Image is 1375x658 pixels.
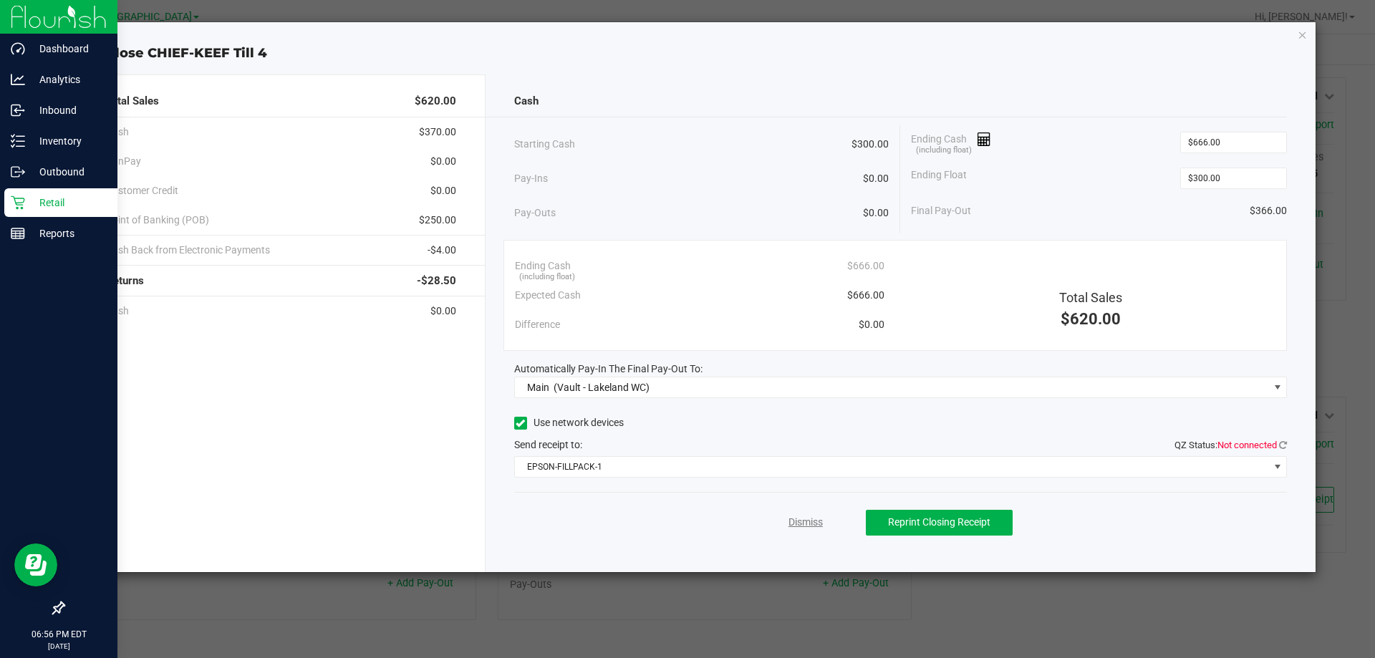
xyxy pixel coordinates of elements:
span: Ending Cash [911,132,991,153]
span: $0.00 [430,154,456,169]
span: CanPay [106,154,141,169]
span: -$4.00 [428,243,456,258]
span: $0.00 [863,205,889,221]
div: Returns [106,266,456,296]
inline-svg: Dashboard [11,42,25,56]
span: $0.00 [859,317,884,332]
span: $666.00 [847,288,884,303]
a: Dismiss [788,515,823,530]
span: Main [527,382,549,393]
inline-svg: Retail [11,195,25,210]
span: $300.00 [851,137,889,152]
span: $620.00 [415,93,456,110]
button: Reprint Closing Receipt [866,510,1013,536]
span: (Vault - Lakeland WC) [554,382,650,393]
span: (including float) [916,145,972,157]
p: Inbound [25,102,111,119]
span: EPSON-FILLPACK-1 [515,457,1269,477]
p: Outbound [25,163,111,180]
span: $0.00 [430,304,456,319]
p: Inventory [25,132,111,150]
span: Reprint Closing Receipt [888,516,990,528]
span: Final Pay-Out [911,203,971,218]
p: Analytics [25,71,111,88]
span: QZ Status: [1174,440,1287,450]
span: Total Sales [1059,290,1122,305]
p: 06:56 PM EDT [6,628,111,641]
span: Starting Cash [514,137,575,152]
span: Customer Credit [106,183,178,198]
span: Point of Banking (POB) [106,213,209,228]
label: Use network devices [514,415,624,430]
div: Close CHIEF-KEEF Till 4 [70,44,1316,63]
span: $366.00 [1250,203,1287,218]
span: Automatically Pay-In The Final Pay-Out To: [514,363,703,374]
span: Total Sales [106,93,159,110]
inline-svg: Inventory [11,134,25,148]
span: Cash [514,93,539,110]
inline-svg: Reports [11,226,25,241]
p: Reports [25,225,111,242]
inline-svg: Inbound [11,103,25,117]
span: Difference [515,317,560,332]
span: Expected Cash [515,288,581,303]
iframe: Resource center [14,543,57,586]
span: Pay-Outs [514,205,556,221]
p: Retail [25,194,111,211]
span: Ending Cash [515,258,571,274]
inline-svg: Outbound [11,165,25,179]
span: $0.00 [863,171,889,186]
span: Not connected [1217,440,1277,450]
span: $666.00 [847,258,884,274]
span: (including float) [519,271,575,284]
p: Dashboard [25,40,111,57]
span: $250.00 [419,213,456,228]
span: Cash Back from Electronic Payments [106,243,270,258]
span: -$28.50 [417,273,456,289]
span: Ending Float [911,168,967,189]
span: $620.00 [1061,310,1121,328]
span: Pay-Ins [514,171,548,186]
span: $370.00 [419,125,456,140]
span: Send receipt to: [514,439,582,450]
p: [DATE] [6,641,111,652]
inline-svg: Analytics [11,72,25,87]
span: $0.00 [430,183,456,198]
